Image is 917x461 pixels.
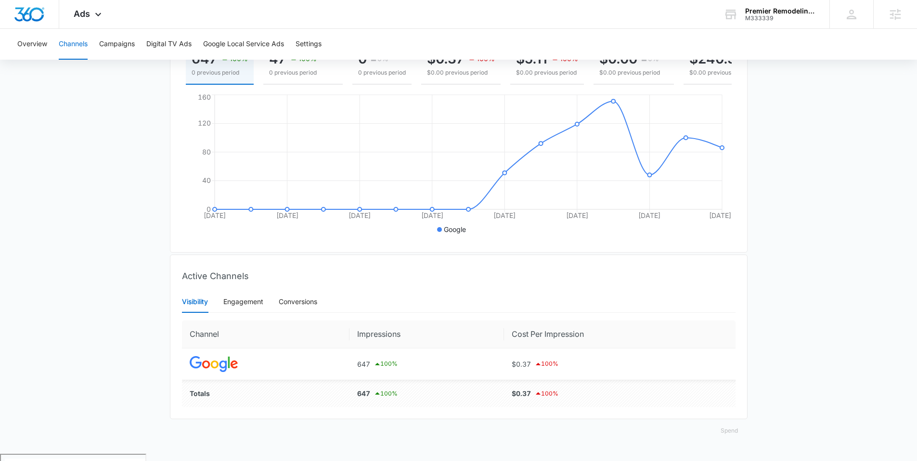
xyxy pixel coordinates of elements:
div: account id [745,15,815,22]
p: 0% [648,55,659,62]
p: 0 previous period [358,68,406,77]
p: Google [444,224,466,234]
p: $0.00 previous period [689,68,775,77]
tspan: [DATE] [349,211,371,219]
tspan: 0 [207,205,211,213]
p: $5.11 [516,51,547,66]
div: 647 [357,359,497,370]
span: Ads [74,9,90,19]
tspan: 120 [198,119,211,127]
div: Domain Overview [37,57,86,63]
p: $0.00 previous period [516,68,578,77]
button: Overview [17,29,47,60]
tspan: [DATE] [638,211,660,219]
p: 100% [477,55,495,62]
tspan: [DATE] [709,211,731,219]
div: $0.37 [512,359,727,370]
p: 100% [560,55,578,62]
button: Channels [59,29,88,60]
p: $0.37 [427,51,464,66]
div: $0.37 [512,388,727,399]
button: Spend [711,419,748,442]
p: 47 [269,51,286,66]
tspan: [DATE] [276,211,298,219]
p: 0 previous period [192,68,248,77]
div: Active Channels [182,262,736,291]
div: Domain: [DOMAIN_NAME] [25,25,106,33]
tspan: [DATE] [493,211,516,219]
div: 100 % [534,359,558,370]
button: Campaigns [99,29,135,60]
th: Channel [182,320,349,348]
div: account name [745,7,815,15]
p: 647 [192,51,217,66]
p: 0 previous period [269,68,337,77]
div: 100 % [374,388,398,399]
tspan: 80 [202,148,211,156]
p: 0 [358,51,367,66]
button: Settings [296,29,322,60]
tspan: 40 [202,176,211,184]
img: tab_keywords_by_traffic_grey.svg [96,56,103,64]
div: Engagement [223,296,263,307]
div: 100 % [374,359,398,370]
tspan: [DATE] [566,211,588,219]
div: v 4.0.25 [27,15,47,23]
tspan: [DATE] [421,211,443,219]
th: Impressions [349,320,504,348]
tspan: [DATE] [204,211,226,219]
td: Totals [182,380,349,407]
div: Conversions [279,296,317,307]
p: $0.00 previous period [599,68,668,77]
img: logo_orange.svg [15,15,23,23]
img: website_grey.svg [15,25,23,33]
div: 647 [357,388,497,399]
tspan: 160 [198,93,211,101]
p: 100% [230,55,248,62]
p: $0.00 [599,51,637,66]
img: GOOGLE_ADS [190,356,238,372]
th: Cost Per Impression [504,320,735,348]
p: $0.00 previous period [427,68,495,77]
div: Keywords by Traffic [106,57,162,63]
p: $240.33 [689,51,745,66]
img: tab_domain_overview_orange.svg [26,56,34,64]
button: Digital TV Ads [146,29,192,60]
p: 0% [377,55,388,62]
div: 100 % [534,388,558,399]
button: Google Local Service Ads [203,29,284,60]
div: Visibility [182,296,208,307]
p: 100% [298,55,317,62]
